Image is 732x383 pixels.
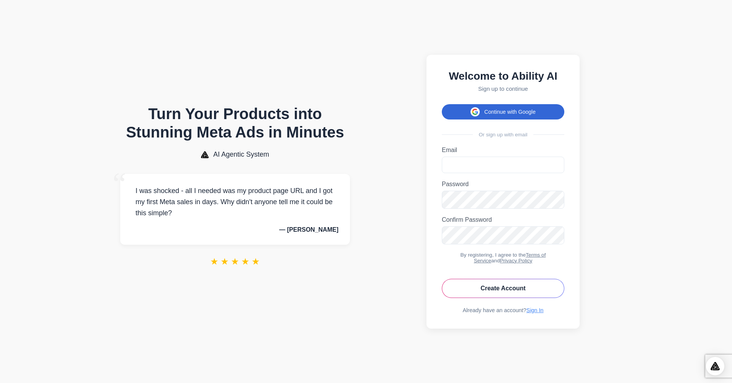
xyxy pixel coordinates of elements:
span: ★ [221,256,229,267]
p: — [PERSON_NAME] [132,226,338,233]
a: Privacy Policy [500,258,533,264]
label: Confirm Password [442,216,564,223]
span: AI Agentic System [213,151,269,159]
span: ★ [252,256,260,267]
p: Sign up to continue [442,85,564,92]
div: By registering, I agree to the and [442,252,564,264]
span: ★ [231,256,239,267]
h1: Turn Your Products into Stunning Meta Ads in Minutes [120,105,350,141]
p: I was shocked - all I needed was my product page URL and I got my first Meta sales in days. Why d... [132,185,338,218]
label: Email [442,147,564,154]
a: Sign In [526,307,544,313]
span: “ [113,166,126,201]
h2: Welcome to Ability AI [442,70,564,82]
span: ★ [210,256,219,267]
button: Create Account [442,279,564,298]
div: Open Intercom Messenger [706,357,724,375]
button: Continue with Google [442,104,564,119]
label: Password [442,181,564,188]
a: Terms of Service [474,252,546,264]
img: AI Agentic System Logo [201,151,209,158]
span: ★ [241,256,250,267]
div: Or sign up with email [442,132,564,137]
div: Already have an account? [442,307,564,313]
